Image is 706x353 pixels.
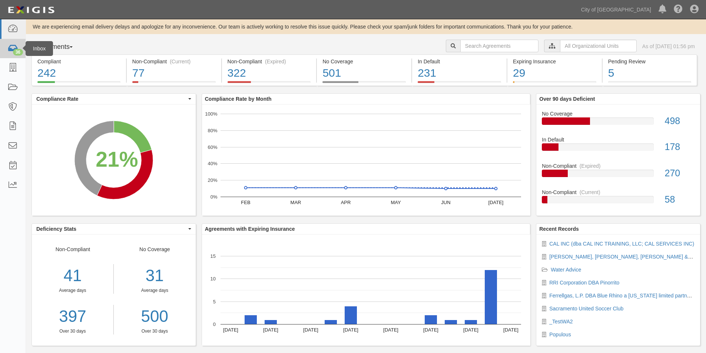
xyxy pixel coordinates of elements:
[659,140,700,154] div: 178
[603,81,697,87] a: Pending Review5
[303,327,318,333] text: [DATE]
[290,200,301,205] text: MAR
[460,40,538,52] input: Search Agreements
[412,81,507,87] a: In Default231
[37,58,120,65] div: Compliant
[263,327,278,333] text: [DATE]
[542,189,695,209] a: Non-Compliant(Current)58
[463,327,478,333] text: [DATE]
[32,328,113,334] div: Over 30 days
[551,267,581,273] a: Water Advice
[608,65,691,81] div: 5
[213,322,216,327] text: 0
[132,58,216,65] div: Non-Compliant (Current)
[549,241,694,247] a: CAL INC (dba CAL INC TRAINING, LLC; CAL SERVICES INC)
[223,327,238,333] text: [DATE]
[560,40,637,52] input: All Organizational Units
[205,226,295,232] b: Agreements with Expiring Insurance
[536,189,700,196] div: Non-Compliant
[549,280,619,286] a: RRI Corporation DBA Pinorrito
[114,246,196,334] div: No Coverage
[170,58,190,65] div: (Current)
[441,200,450,205] text: JUN
[32,40,87,54] button: Agreements
[37,65,120,81] div: 242
[536,162,700,170] div: Non-Compliant
[208,128,217,133] text: 80%
[202,234,530,346] svg: A chart.
[26,23,706,30] div: We are experiencing email delivery delays and apologize for any inconvenience. Our team is active...
[488,200,503,205] text: [DATE]
[418,65,501,81] div: 231
[423,327,438,333] text: [DATE]
[36,225,186,233] span: Deficiency Stats
[418,58,501,65] div: In Default
[119,328,190,334] div: Over 30 days
[228,65,311,81] div: 322
[32,104,196,216] svg: A chart.
[542,162,695,189] a: Non-Compliant(Expired)270
[549,254,703,260] a: [PERSON_NAME], [PERSON_NAME], [PERSON_NAME] & Roma
[208,161,217,166] text: 40%
[513,58,596,65] div: Expiring Insurance
[210,194,217,200] text: 0%
[507,81,602,87] a: Expiring Insurance29
[580,162,601,170] div: (Expired)
[577,2,655,17] a: City of [GEOGRAPHIC_DATA]
[539,226,579,232] b: Recent Records
[539,96,595,102] b: Over 90 days Deficient
[208,144,217,150] text: 60%
[6,3,57,17] img: logo-5460c22ac91f19d4615b14bd174203de0afe785f0fc80cf4dbbc73dc1793850b.png
[96,144,138,175] div: 21%
[222,81,316,87] a: Non-Compliant(Expired)322
[241,200,250,205] text: FEB
[26,41,53,56] div: Inbox
[503,327,518,333] text: [DATE]
[536,110,700,117] div: No Coverage
[32,264,113,287] div: 41
[210,276,215,282] text: 10
[343,327,358,333] text: [DATE]
[228,58,311,65] div: Non-Compliant (Expired)
[36,95,186,103] span: Compliance Rate
[132,65,216,81] div: 77
[32,224,196,234] button: Deficiency Stats
[32,246,114,334] div: Non-Compliant
[322,65,406,81] div: 501
[210,253,215,259] text: 15
[659,167,700,180] div: 270
[265,58,286,65] div: (Expired)
[391,200,401,205] text: MAY
[213,299,216,304] text: 5
[341,200,351,205] text: APR
[32,305,113,328] a: 397
[119,287,190,294] div: Average days
[513,65,596,81] div: 29
[549,293,701,299] a: Ferrellgas, L.P. DBA Blue Rhino a [US_STATE] limited partnership
[536,136,700,143] div: In Default
[608,58,691,65] div: Pending Review
[205,111,218,117] text: 100%
[580,189,600,196] div: (Current)
[127,81,221,87] a: Non-Compliant(Current)77
[549,306,623,312] a: Sacramento United Soccer Club
[119,264,190,287] div: 31
[32,94,196,104] button: Compliance Rate
[32,287,113,294] div: Average days
[549,332,571,337] a: Populous
[383,327,398,333] text: [DATE]
[549,319,573,324] a: _TestWA2
[642,43,695,50] div: As of [DATE] 01:56 pm
[119,305,190,328] a: 500
[322,58,406,65] div: No Coverage
[542,110,695,136] a: No Coverage498
[202,104,530,216] div: A chart.
[208,177,217,183] text: 20%
[32,81,126,87] a: Compliant242
[317,81,411,87] a: No Coverage501
[542,136,695,162] a: In Default178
